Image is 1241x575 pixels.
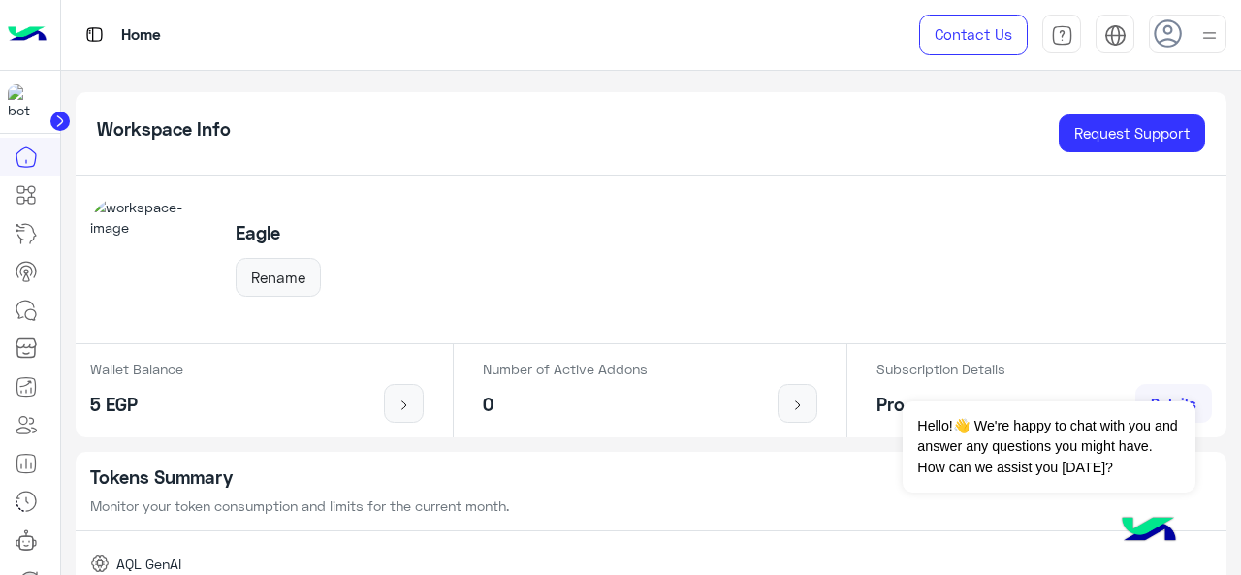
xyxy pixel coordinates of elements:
img: icon [392,398,416,413]
img: profile [1197,23,1222,48]
img: tab [1104,24,1127,47]
img: tab [82,22,107,47]
img: hulul-logo.png [1115,497,1183,565]
h5: 5 EGP [90,394,183,416]
h5: Eagle [236,222,321,244]
p: Home [121,22,161,48]
button: Rename [236,258,321,297]
img: tab [1051,24,1073,47]
img: AQL GenAI [90,554,110,573]
img: 713415422032625 [8,84,43,119]
img: workspace-image [90,197,214,321]
h5: Workspace Info [97,118,231,141]
p: Number of Active Addons [483,359,648,379]
span: AQL GenAI [116,554,181,574]
p: Subscription Details [876,359,1005,379]
h5: Tokens Summary [90,466,1213,489]
a: Contact Us [919,15,1028,55]
h5: Pro [876,394,1005,416]
p: Monitor your token consumption and limits for the current month. [90,495,1213,516]
span: Hello!👋 We're happy to chat with you and answer any questions you might have. How can we assist y... [903,401,1194,493]
img: Logo [8,15,47,55]
img: icon [785,398,810,413]
a: tab [1042,15,1081,55]
h5: 0 [483,394,648,416]
a: Request Support [1059,114,1205,153]
p: Wallet Balance [90,359,183,379]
